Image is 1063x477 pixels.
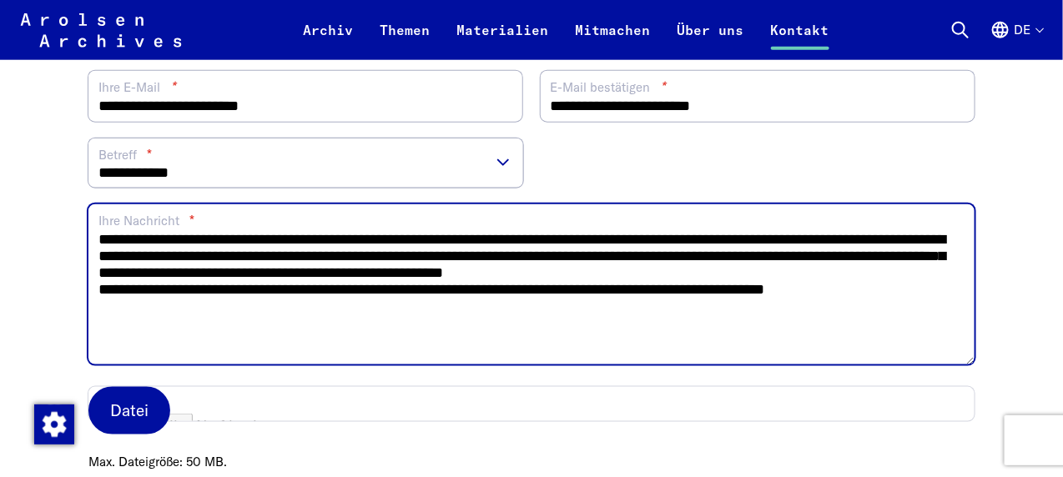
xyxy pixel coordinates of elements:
a: Kontakt [758,20,843,60]
img: Zustimmung ändern [34,404,74,444]
a: Materialien [444,20,562,60]
button: Deutsch, Sprachauswahl [990,20,1043,60]
nav: Primär [290,10,843,50]
a: Über uns [664,20,758,60]
a: Archiv [290,20,367,60]
label: Datei [88,387,170,434]
a: Mitmachen [562,20,664,60]
a: Themen [367,20,444,60]
span: Max. Dateigröße: 50 MB. [88,442,975,472]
